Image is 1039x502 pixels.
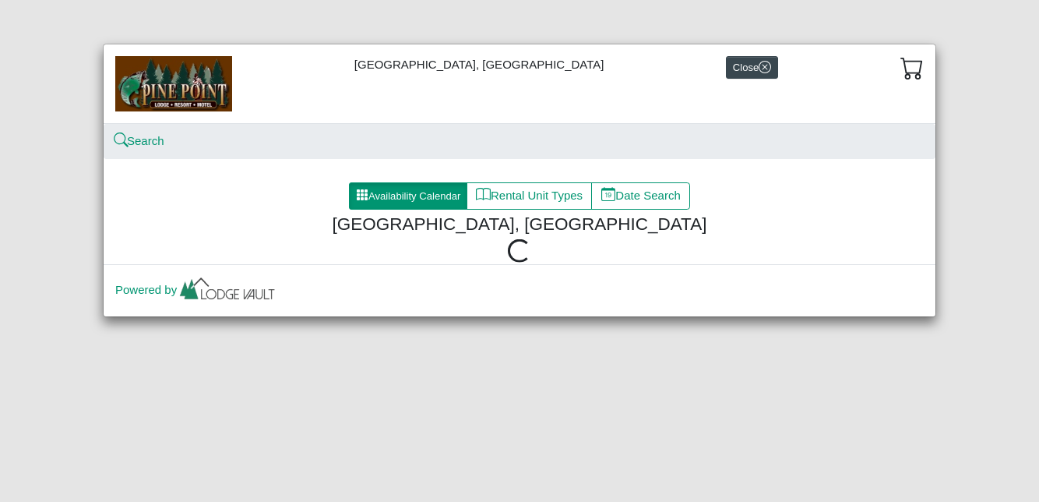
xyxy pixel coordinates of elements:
[115,135,127,147] svg: search
[356,189,368,201] svg: grid3x3 gap fill
[591,182,690,210] button: calendar dateDate Search
[131,214,908,235] h4: [GEOGRAPHIC_DATA], [GEOGRAPHIC_DATA]
[759,61,771,73] svg: x circle
[900,56,924,80] svg: cart
[115,56,232,111] img: b144ff98-a7e1-49bd-98da-e9ae77355310.jpg
[177,274,278,308] img: lv-small.ca335149.png
[726,56,778,79] button: Closex circle
[467,182,592,210] button: bookRental Unit Types
[601,187,616,202] svg: calendar date
[349,182,467,210] button: grid3x3 gap fillAvailability Calendar
[476,187,491,202] svg: book
[115,134,164,147] a: searchSearch
[115,283,278,296] a: Powered by
[104,44,935,123] div: [GEOGRAPHIC_DATA], [GEOGRAPHIC_DATA]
